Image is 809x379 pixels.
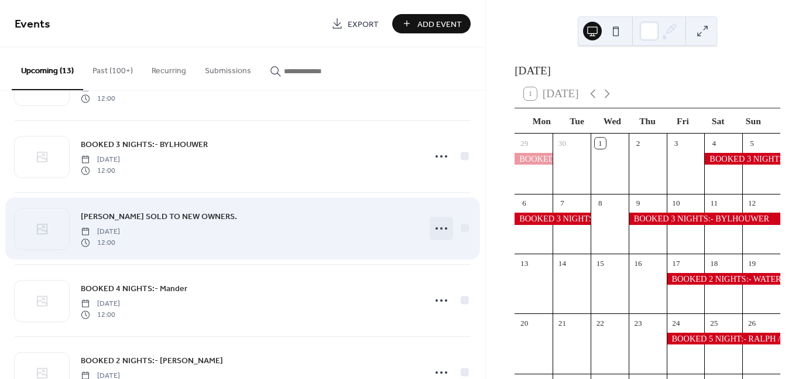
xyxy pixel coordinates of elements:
div: 20 [519,318,529,329]
a: BOOKED 2 NIGHTS:- [PERSON_NAME] [81,354,223,367]
div: BOOKED 5 NIGHT:- RALPH / FOOTY [667,333,780,344]
div: BOOKED 3 NIGHTS:- Nason [515,213,591,224]
div: 15 [595,258,605,268]
div: BOOKED 3 NIGHTS:- Nason [704,153,780,165]
div: Tue [559,108,594,134]
span: Export [348,18,379,30]
div: 18 [709,258,719,268]
div: 22 [595,318,605,329]
div: 16 [633,258,643,268]
div: 5 [746,138,757,148]
span: [DATE] [81,227,120,237]
div: 21 [557,318,567,329]
div: 10 [671,198,681,209]
span: 12:00 [81,309,120,320]
div: 8 [595,198,605,209]
div: BOOKED 2 NIGHTS:- WATERS. [667,273,780,285]
div: 17 [671,258,681,268]
span: BOOKED 2 NIGHTS:- [PERSON_NAME] [81,355,223,367]
button: Recurring [142,47,196,89]
div: 9 [633,198,643,209]
div: Fri [665,108,700,134]
div: 29 [519,138,529,148]
div: 4 [709,138,719,148]
span: Add Event [417,18,462,30]
button: Past (100+) [83,47,142,89]
div: 2 [633,138,643,148]
a: BOOKED 3 NIGHTS:- BYLHOUWER [81,138,208,151]
div: 11 [709,198,719,209]
div: BOOKED 3 NIGHTS:- BYLHOUWER [629,213,780,224]
div: Mon [524,108,559,134]
a: Export [323,14,388,33]
button: Upcoming (13) [12,47,83,90]
span: [DATE] [81,155,120,165]
div: 6 [519,198,529,209]
div: 25 [709,318,719,329]
button: Submissions [196,47,260,89]
a: BOOKED 4 NIGHTS:- Mander [81,282,187,295]
div: 1 [595,138,605,148]
span: Events [15,13,50,36]
div: 24 [671,318,681,329]
div: BOOKED 2 NIGHTS:- Dellafortuna (Early in) [515,153,553,165]
div: Wed [595,108,630,134]
div: 23 [633,318,643,329]
span: 12:00 [81,237,120,248]
span: [PERSON_NAME] SOLD TO NEW OWNERS. [81,211,237,223]
div: 3 [671,138,681,148]
div: 7 [557,198,567,209]
div: Sun [736,108,771,134]
div: 12 [746,198,757,209]
div: Thu [630,108,665,134]
span: BOOKED 3 NIGHTS:- BYLHOUWER [81,139,208,151]
button: Add Event [392,14,471,33]
span: 12:00 [81,93,120,104]
div: 13 [519,258,529,268]
div: 19 [746,258,757,268]
div: [DATE] [515,63,780,80]
span: BOOKED 4 NIGHTS:- Mander [81,283,187,295]
div: 14 [557,258,567,268]
a: [PERSON_NAME] SOLD TO NEW OWNERS. [81,210,237,223]
span: 12:00 [81,165,120,176]
span: [DATE] [81,299,120,309]
div: 26 [746,318,757,329]
div: 30 [557,138,567,148]
div: Sat [700,108,735,134]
